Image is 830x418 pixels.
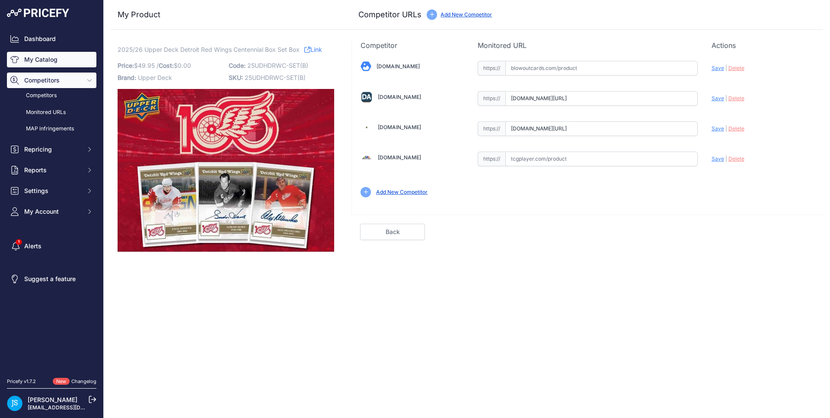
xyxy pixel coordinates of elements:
[378,94,421,100] a: [DOMAIN_NAME]
[7,9,69,17] img: Pricefy Logo
[725,155,727,162] span: |
[7,105,96,120] a: Monitored URLs
[7,121,96,136] a: MAP infringements
[712,65,724,71] span: Save
[24,187,81,195] span: Settings
[7,73,96,88] button: Competitors
[728,95,744,101] span: Delete
[478,91,505,106] span: https://
[505,61,698,76] input: blowoutcards.com/product
[178,62,191,69] span: 0.00
[245,74,306,81] span: 25UDHDRWC-SET(B)
[7,31,96,367] nav: Sidebar
[360,224,425,240] a: Back
[478,40,698,51] p: Monitored URL
[728,65,744,71] span: Delete
[7,378,36,385] div: Pricefy v1.7.2
[725,65,727,71] span: |
[728,125,744,132] span: Delete
[7,162,96,178] button: Reports
[358,9,421,21] h3: Competitor URLs
[7,238,96,254] a: Alerts
[28,404,118,411] a: [EMAIL_ADDRESS][DOMAIN_NAME]
[118,62,134,69] span: Price:
[712,95,724,101] span: Save
[304,44,322,55] a: Link
[377,63,420,70] a: [DOMAIN_NAME]
[24,76,81,85] span: Competitors
[725,125,727,132] span: |
[376,189,428,195] a: Add New Competitor
[505,152,698,166] input: tcgplayer.com/product
[725,95,727,101] span: |
[378,154,421,161] a: [DOMAIN_NAME]
[478,61,505,76] span: https://
[159,62,174,69] span: Cost:
[28,396,77,403] a: [PERSON_NAME]
[7,52,96,67] a: My Catalog
[7,183,96,199] button: Settings
[7,31,96,47] a: Dashboard
[24,207,81,216] span: My Account
[441,11,492,18] a: Add New Competitor
[229,62,246,69] span: Code:
[24,166,81,174] span: Reports
[712,125,724,132] span: Save
[7,204,96,219] button: My Account
[712,155,724,162] span: Save
[71,378,96,384] a: Changelog
[118,74,136,81] span: Brand:
[247,62,308,69] span: 25UDHDRWC-SET(B)
[7,271,96,287] a: Suggest a feature
[361,40,463,51] p: Competitor
[24,145,81,154] span: Repricing
[7,142,96,157] button: Repricing
[118,60,223,72] p: $
[478,152,505,166] span: https://
[53,378,70,385] span: New
[7,88,96,103] a: Competitors
[505,121,698,136] input: steelcitycollectibles.com/product
[118,9,334,21] h3: My Product
[138,62,155,69] span: 49.95
[712,40,814,51] p: Actions
[138,74,172,81] span: Upper Deck
[505,91,698,106] input: dacardworld.com/product
[156,62,191,69] span: / $
[118,44,300,55] span: 2025/26 Upper Deck Detroit Red Wings Centennial Box Set Box
[229,74,243,81] span: SKU:
[478,121,505,136] span: https://
[378,124,421,130] a: [DOMAIN_NAME]
[728,155,744,162] span: Delete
